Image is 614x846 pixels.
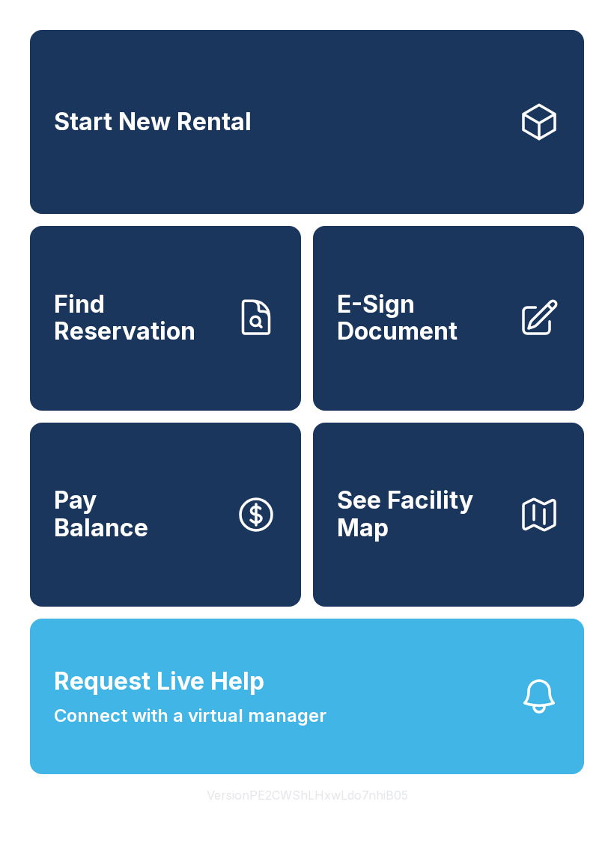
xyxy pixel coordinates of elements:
span: See Facility Map [337,487,506,542]
button: VersionPE2CWShLHxwLdo7nhiB05 [195,774,420,816]
a: E-Sign Document [313,226,584,410]
span: Find Reservation [54,291,223,346]
span: Start New Rental [54,108,252,136]
span: E-Sign Document [337,291,506,346]
a: PayBalance [30,423,301,607]
a: Find Reservation [30,226,301,410]
button: Request Live HelpConnect with a virtual manager [30,619,584,774]
span: Connect with a virtual manager [54,702,326,729]
a: Start New Rental [30,30,584,214]
span: Pay Balance [54,487,148,542]
span: Request Live Help [54,663,264,699]
button: See Facility Map [313,423,584,607]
